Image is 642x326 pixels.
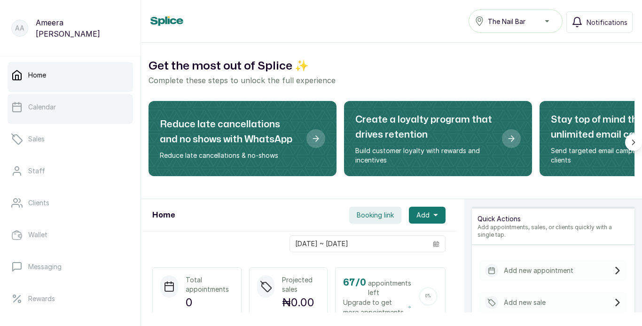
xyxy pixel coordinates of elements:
p: Add appointments, sales, or clients quickly with a single tap. [478,224,629,239]
p: Complete these steps to unlock the full experience [149,75,634,86]
a: Rewards [8,286,133,312]
span: Booking link [357,210,394,220]
p: Ameera [PERSON_NAME] [36,17,129,39]
a: Home [8,62,133,88]
button: Add [409,207,446,224]
p: Total appointments [186,275,234,294]
p: Calendar [28,102,56,112]
p: ₦0.00 [282,294,320,311]
p: Messaging [28,262,62,272]
h2: Reduce late cancellations and no shows with WhatsApp [160,117,299,147]
p: Add new sale [504,298,546,307]
button: Notifications [566,11,633,33]
p: AA [15,23,24,33]
span: 0 % [425,294,431,298]
p: Home [28,70,46,80]
p: Build customer loyalty with rewards and incentives [355,146,494,165]
button: The Nail Bar [469,9,563,33]
a: Clients [8,190,133,216]
a: Wallet [8,222,133,248]
button: Booking link [349,207,401,224]
p: Clients [28,198,49,208]
span: Notifications [587,17,627,27]
a: Sales [8,126,133,152]
div: Reduce late cancellations and no shows with WhatsApp [149,101,337,176]
a: Messaging [8,254,133,280]
svg: calendar [433,241,439,247]
p: Sales [28,134,45,144]
p: Wallet [28,230,47,240]
p: Reduce late cancellations & no-shows [160,151,299,160]
h2: 67 / 0 [343,275,366,290]
span: appointments left [368,279,411,297]
p: Rewards [28,294,55,303]
span: Upgrade to get more appointments [343,297,411,317]
p: 0 [186,294,234,311]
span: Add [416,210,430,220]
h1: Home [152,210,175,221]
p: Add new appointment [504,266,573,275]
a: Calendar [8,94,133,120]
p: Quick Actions [478,214,629,224]
a: Staff [8,158,133,184]
h2: Create a loyalty program that drives retention [355,112,494,142]
span: The Nail Bar [488,16,525,26]
input: Select date [290,236,427,252]
h2: Get the most out of Splice ✨ [149,58,634,75]
p: Projected sales [282,275,320,294]
p: Staff [28,166,45,176]
div: Create a loyalty program that drives retention [344,101,532,176]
